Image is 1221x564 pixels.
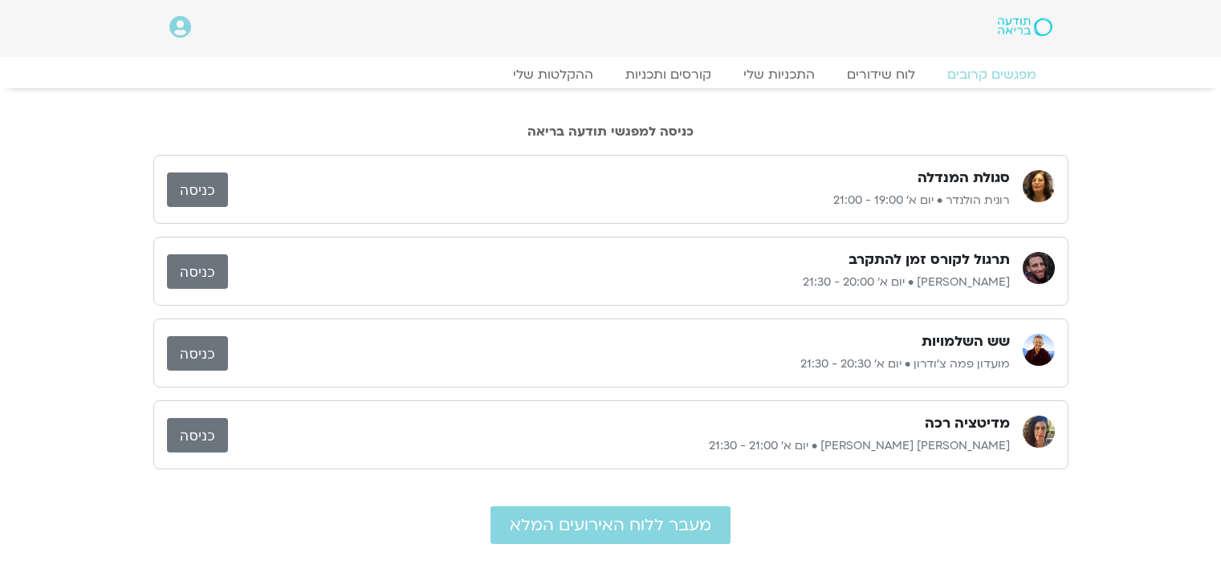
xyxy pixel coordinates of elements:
a: כניסה [167,172,228,207]
a: מפגשים קרובים [931,67,1052,83]
p: [PERSON_NAME] [PERSON_NAME] • יום א׳ 21:00 - 21:30 [228,436,1010,456]
h2: כניסה למפגשי תודעה בריאה [153,124,1068,139]
h3: שש השלמויות [922,332,1010,351]
img: מועדון פמה צ'ודרון [1023,334,1055,366]
span: מעבר ללוח האירועים המלא [510,516,711,534]
a: ההקלטות שלי [497,67,609,83]
img: רונית הולנדר [1023,170,1055,202]
a: לוח שידורים [831,67,931,83]
img: סיון גל גוטמן [1023,416,1055,448]
a: קורסים ותכניות [609,67,727,83]
p: מועדון פמה צ'ודרון • יום א׳ 20:30 - 21:30 [228,355,1010,374]
a: כניסה [167,336,228,371]
a: התכניות שלי [727,67,831,83]
h3: תרגול לקורס זמן להתקרב [849,250,1010,270]
p: רונית הולנדר • יום א׳ 19:00 - 21:00 [228,191,1010,210]
p: [PERSON_NAME] • יום א׳ 20:00 - 21:30 [228,273,1010,292]
a: כניסה [167,254,228,289]
a: כניסה [167,418,228,452]
a: מעבר ללוח האירועים המלא [490,506,731,544]
h3: מדיטציה רכה [925,414,1010,433]
nav: Menu [169,67,1052,83]
h3: סגולת המנדלה [918,168,1010,188]
img: בן קמינסקי [1023,252,1055,284]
